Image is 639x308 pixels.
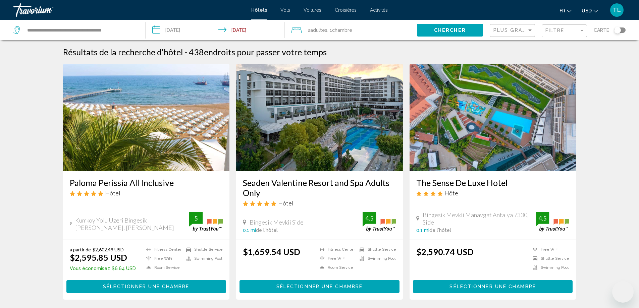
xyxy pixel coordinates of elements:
[63,64,230,171] img: Hotel image
[613,7,621,13] span: TL
[13,3,245,17] a: Travorium
[70,266,110,271] span: Vous économisez
[609,27,626,33] button: Toggle map
[410,64,576,171] img: Hotel image
[105,189,120,197] span: Hôtel
[189,212,223,232] img: trustyou-badge.svg
[413,282,573,289] a: Sélectionner une chambre
[143,247,183,252] li: Fitness Center
[70,266,136,271] p: $6.64 USD
[529,256,569,261] li: Shuttle Service
[285,20,417,40] button: Travelers: 2 adults, 0 children
[417,24,483,36] button: Chercher
[416,228,429,233] span: 0.1 mi
[70,189,223,197] div: 5 star Hotel
[363,212,396,232] img: trustyou-badge.svg
[493,27,573,33] span: Plus grandes économies
[545,28,565,33] span: Filtre
[146,20,284,40] button: Check-in date: Aug 30, 2025 Check-out date: Sep 6, 2025
[582,8,592,13] span: USD
[536,214,549,222] div: 4.5
[239,280,400,293] button: Sélectionner une chambre
[370,7,388,13] a: Activités
[612,281,634,303] iframe: Bouton de lancement de la fenêtre de messagerie
[416,178,570,188] a: The Sense De Luxe Hotel
[239,282,400,289] a: Sélectionner une chambre
[183,256,223,261] li: Swimming Pool
[189,47,327,57] h2: 438
[327,25,352,35] span: , 1
[143,256,183,261] li: Free WiFi
[278,199,294,207] span: Hôtel
[560,8,565,13] span: fr
[276,284,363,290] span: Sélectionner une chambre
[529,247,569,252] li: Free WiFi
[429,228,451,233] span: de l'hôtel
[243,247,300,257] ins: $1,659.54 USD
[542,24,587,38] button: Filter
[75,217,189,231] span: Kumkoy Yolu Uzeri Bingesik [PERSON_NAME], [PERSON_NAME]
[256,228,278,233] span: de l'hôtel
[416,189,570,197] div: 4 star Hotel
[63,47,183,57] h1: Résultats de la recherche d'hôtel
[243,178,396,198] a: Seaden Valentine Resort and Spa Adults Only
[236,64,403,171] img: Hotel image
[66,280,226,293] button: Sélectionner une chambre
[183,247,223,252] li: Shuttle Service
[560,6,572,15] button: Change language
[434,28,466,33] span: Chercher
[243,199,396,207] div: 5 star Hotel
[143,265,183,270] li: Room Service
[70,252,127,262] ins: $2,595.85 USD
[70,178,223,188] a: Paloma Perissia All Inclusive
[444,189,460,197] span: Hôtel
[280,7,290,13] a: Vols
[363,214,376,222] div: 4.5
[493,28,533,34] mat-select: Sort by
[536,212,569,232] img: trustyou-badge.svg
[449,284,536,290] span: Sélectionner une chambre
[423,211,536,226] span: Bingesik Mevkii Manavgat Antalya 7330, Side
[70,247,91,252] span: a partir de
[356,247,396,252] li: Shuttle Service
[582,6,598,15] button: Change currency
[316,265,356,270] li: Room Service
[243,228,256,233] span: 0.1 mi
[529,265,569,270] li: Swimming Pool
[304,7,321,13] a: Voitures
[316,256,356,261] li: Free WiFi
[335,7,357,13] a: Croisières
[251,7,267,13] a: Hôtels
[184,47,187,57] span: -
[316,247,356,252] li: Fitness Center
[308,25,327,35] span: 2
[103,284,189,290] span: Sélectionner une chambre
[416,247,474,257] ins: $2,590.74 USD
[93,247,124,252] del: $2,602.49 USD
[608,3,626,17] button: User Menu
[332,27,352,33] span: Chambre
[204,47,327,57] span: endroits pour passer votre temps
[66,282,226,289] a: Sélectionner une chambre
[250,219,304,226] span: Bingesik Mevkii Side
[189,214,203,222] div: 5
[594,25,609,35] span: Carte
[310,27,327,33] span: Adultes
[413,280,573,293] button: Sélectionner une chambre
[356,256,396,261] li: Swimming Pool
